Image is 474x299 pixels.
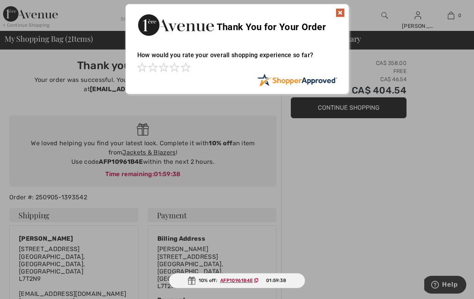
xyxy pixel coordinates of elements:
[220,278,253,283] ins: AFP10961B4E
[217,22,326,32] span: Thank You for Your Order
[266,277,286,284] span: 01:59:38
[188,277,196,285] img: Gift.svg
[137,44,337,73] div: How would you rate your overall shopping experience so far?
[336,8,345,17] img: x
[18,5,34,12] span: Help
[137,12,214,38] img: Thank You for Your Order
[169,273,305,288] div: 10% off:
